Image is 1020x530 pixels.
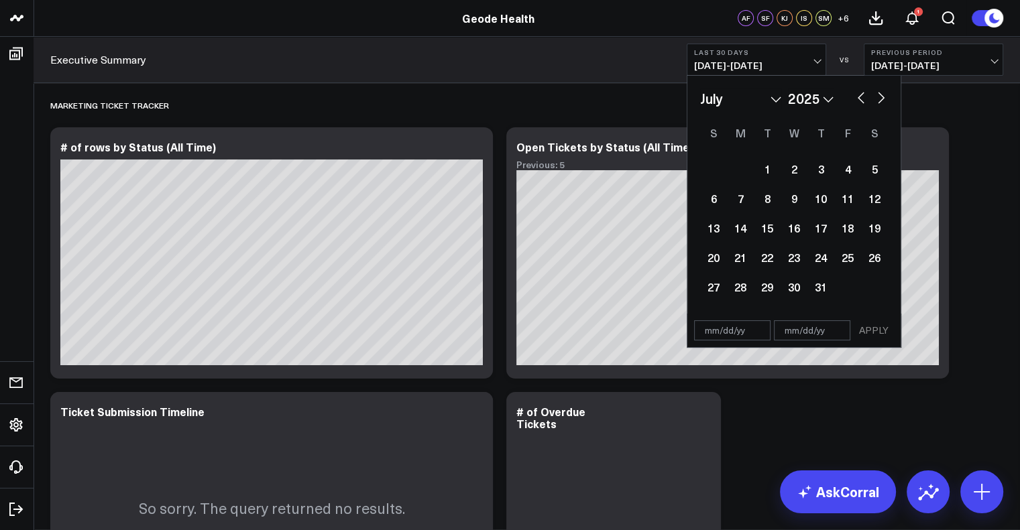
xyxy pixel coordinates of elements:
[516,404,585,431] div: # of Overdue Tickets
[780,470,896,513] a: AskCorral
[700,122,727,143] div: Sunday
[871,60,996,71] span: [DATE] - [DATE]
[687,44,826,76] button: Last 30 Days[DATE]-[DATE]
[838,13,849,23] span: + 6
[50,52,146,67] a: Executive Summary
[694,48,819,56] b: Last 30 Days
[864,44,1003,76] button: Previous Period[DATE]-[DATE]
[694,60,819,71] span: [DATE] - [DATE]
[781,122,807,143] div: Wednesday
[139,498,405,518] p: So sorry. The query returned no results.
[871,48,996,56] b: Previous Period
[60,404,205,419] div: Ticket Submission Timeline
[516,159,939,170] div: Previous: 5
[815,10,832,26] div: SM
[834,122,861,143] div: Friday
[754,122,781,143] div: Tuesday
[60,139,216,154] div: # of rows by Status (All Time)
[861,122,888,143] div: Saturday
[914,7,923,16] div: 1
[774,320,850,340] input: mm/dd/yy
[833,56,857,64] div: VS
[796,10,812,26] div: IS
[757,10,773,26] div: SF
[738,10,754,26] div: AF
[777,10,793,26] div: KJ
[727,122,754,143] div: Monday
[835,10,851,26] button: +6
[516,139,693,154] div: Open Tickets by Status (All Time)
[807,122,834,143] div: Thursday
[854,320,894,340] button: APPLY
[4,497,30,521] a: Log Out
[462,11,534,25] a: Geode Health
[694,320,771,340] input: mm/dd/yy
[50,90,169,121] div: Marketing Ticket Tracker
